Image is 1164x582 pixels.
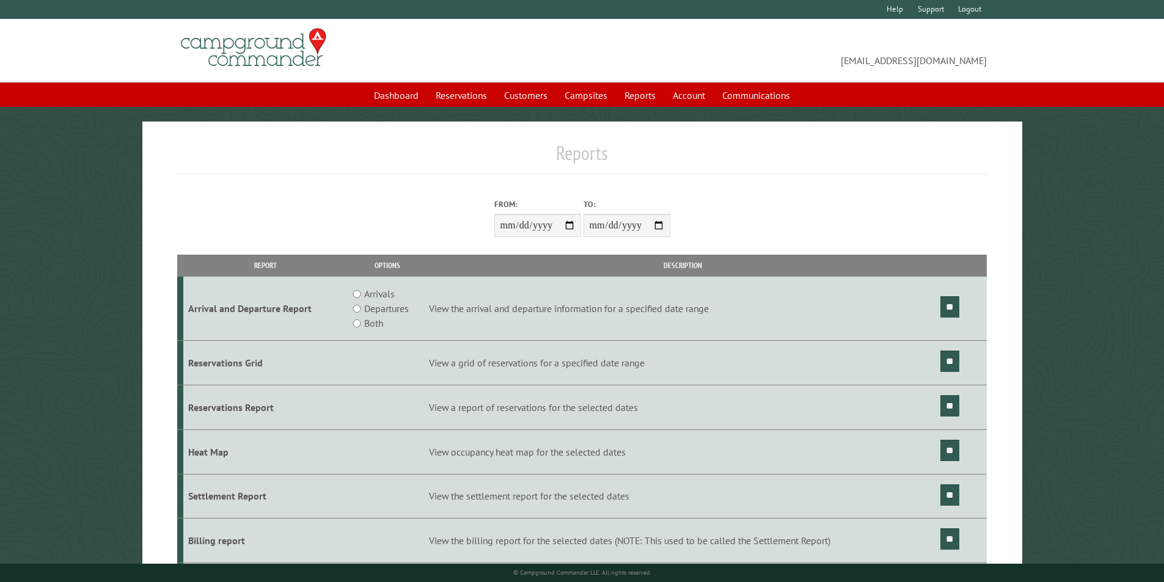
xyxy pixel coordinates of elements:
[427,277,939,341] td: View the arrival and departure information for a specified date range
[427,341,939,385] td: View a grid of reservations for a specified date range
[367,84,426,107] a: Dashboard
[427,474,939,518] td: View the settlement report for the selected dates
[427,518,939,563] td: View the billing report for the selected dates (NOTE: This used to be called the Settlement Report)
[494,198,581,210] label: From:
[582,34,987,68] span: [EMAIL_ADDRESS][DOMAIN_NAME]
[183,255,348,276] th: Report
[177,141,987,175] h1: Reports
[183,277,348,341] td: Arrival and Departure Report
[364,286,395,301] label: Arrivals
[364,316,383,330] label: Both
[497,84,555,107] a: Customers
[715,84,797,107] a: Communications
[427,255,939,276] th: Description
[427,385,939,429] td: View a report of reservations for the selected dates
[513,569,651,577] small: © Campground Commander LLC. All rights reserved.
[347,255,426,276] th: Options
[183,474,348,518] td: Settlement Report
[428,84,494,107] a: Reservations
[557,84,615,107] a: Campsites
[183,518,348,563] td: Billing report
[427,429,939,474] td: View occupancy heat map for the selected dates
[177,24,330,71] img: Campground Commander
[665,84,712,107] a: Account
[183,429,348,474] td: Heat Map
[617,84,663,107] a: Reports
[364,301,409,316] label: Departures
[183,341,348,385] td: Reservations Grid
[584,198,670,210] label: To:
[183,385,348,429] td: Reservations Report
